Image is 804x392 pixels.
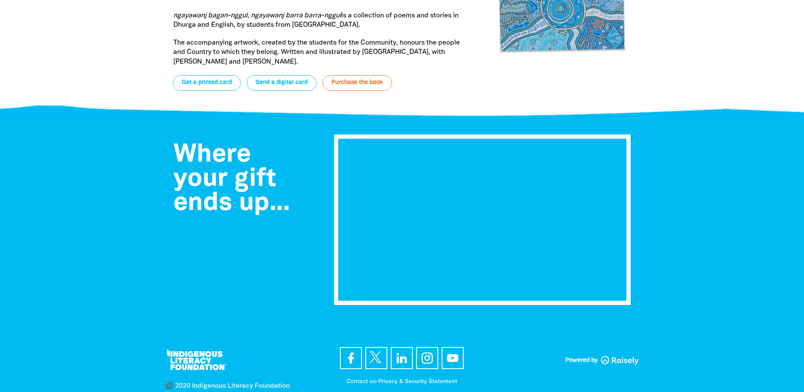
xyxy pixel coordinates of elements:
span: Where your gift ends up... [173,143,290,215]
a: Privacy & Security Statement [378,379,457,384]
p: - [328,378,476,386]
a: Find us on Linkedin [391,347,413,369]
a: Find us on Instagram [416,347,438,369]
a: Contact us [347,379,376,384]
a: Send a digital card [247,75,317,91]
a: Purchase the book [323,75,392,91]
p: The accompanying artwork, created by the students for the Community, honours the people and Count... [173,38,470,67]
p: ©️ 2020 Indigenous Literacy Foundation [165,381,312,391]
a: Get a printed card [173,75,241,91]
a: Visit our facebook page [340,347,362,369]
a: Powered by [565,356,639,365]
em: ngayawanj bagan-nggul, ngayawanj barra barra-nggul [173,13,341,19]
p: is a collection of poems and stories in Dhurga and English, by students from [GEOGRAPHIC_DATA]. [173,11,470,30]
iframe: undefined-video [338,139,626,301]
a: Find us on Twitter [365,347,387,369]
a: Find us on YouTube [442,347,464,369]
